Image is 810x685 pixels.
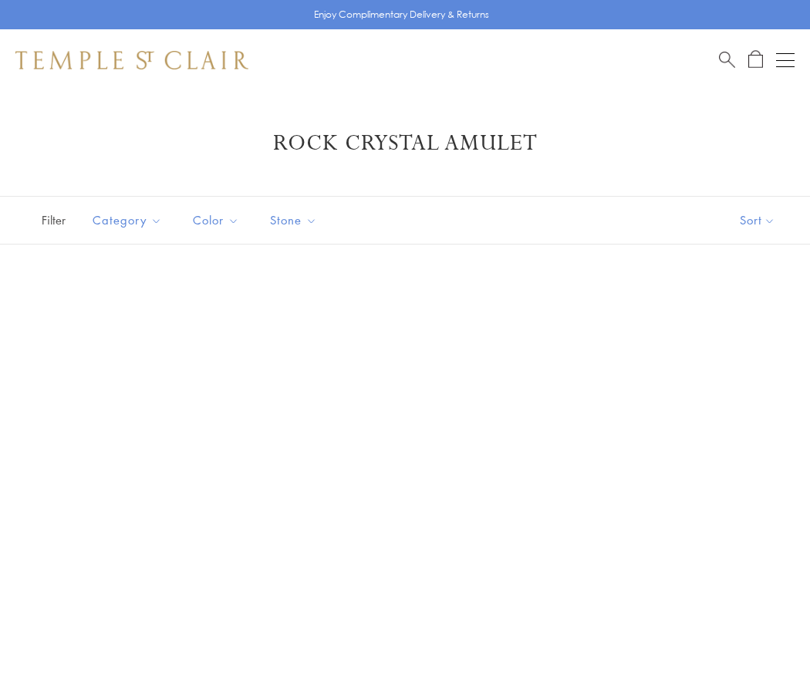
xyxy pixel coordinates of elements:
[262,211,329,230] span: Stone
[705,197,810,244] button: Show sort by
[15,51,248,69] img: Temple St. Clair
[85,211,174,230] span: Category
[258,203,329,238] button: Stone
[314,7,489,22] p: Enjoy Complimentary Delivery & Returns
[181,203,251,238] button: Color
[719,50,735,69] a: Search
[776,51,795,69] button: Open navigation
[81,203,174,238] button: Category
[185,211,251,230] span: Color
[39,130,771,157] h1: Rock Crystal Amulet
[748,50,763,69] a: Open Shopping Bag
